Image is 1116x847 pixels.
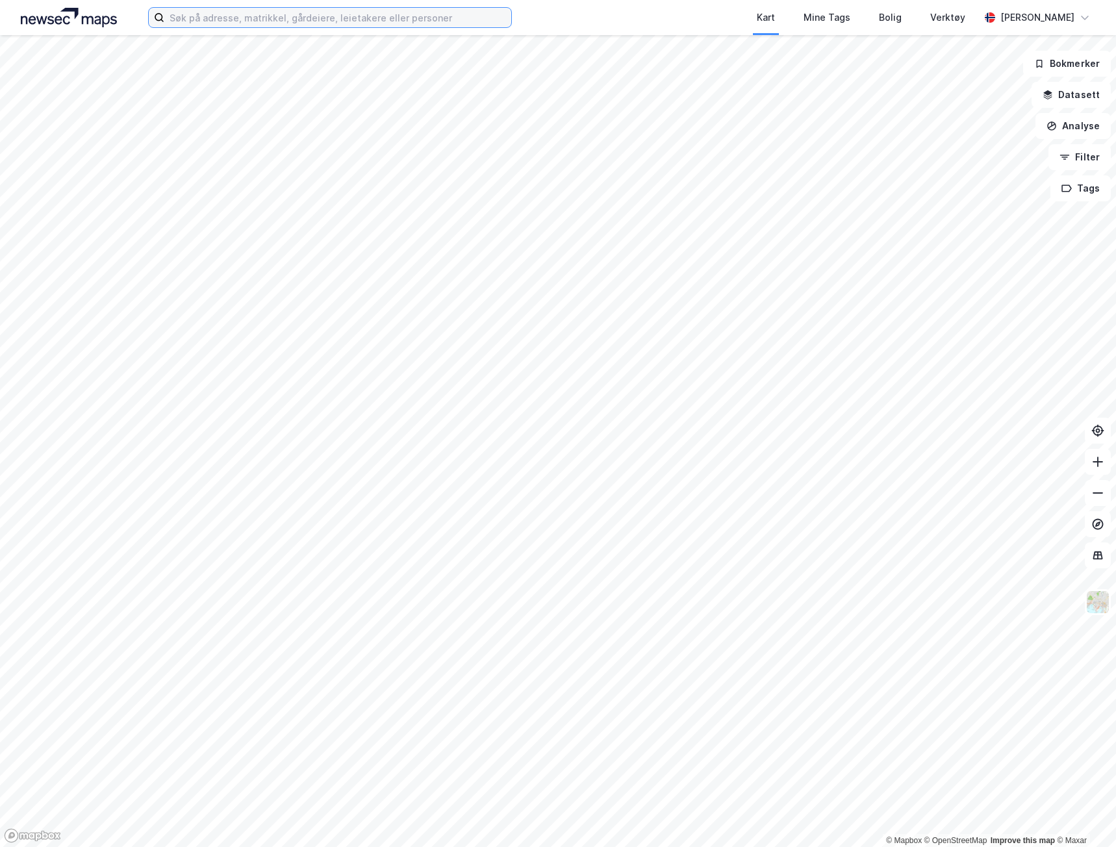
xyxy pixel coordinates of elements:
[804,10,850,25] div: Mine Tags
[1000,10,1074,25] div: [PERSON_NAME]
[879,10,902,25] div: Bolig
[930,10,965,25] div: Verktøy
[1051,785,1116,847] iframe: Chat Widget
[757,10,775,25] div: Kart
[1051,785,1116,847] div: Kontrollprogram for chat
[21,8,117,27] img: logo.a4113a55bc3d86da70a041830d287a7e.svg
[164,8,511,27] input: Søk på adresse, matrikkel, gårdeiere, leietakere eller personer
